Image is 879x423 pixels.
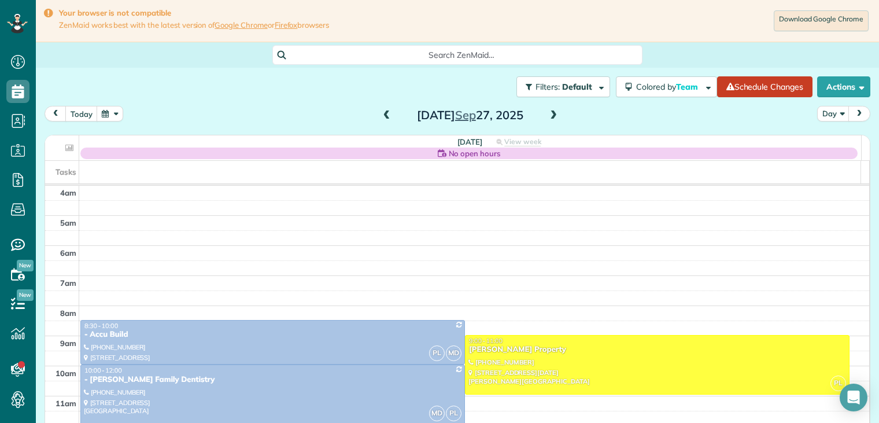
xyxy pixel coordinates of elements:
[17,289,34,301] span: New
[45,106,67,122] button: prev
[56,167,76,176] span: Tasks
[60,188,76,197] span: 4am
[65,106,98,122] button: today
[446,345,461,361] span: MD
[676,82,700,92] span: Team
[17,260,34,271] span: New
[59,8,329,18] strong: Your browser is not compatible
[774,10,869,31] a: Download Google Chrome
[60,218,76,227] span: 5am
[717,76,812,97] a: Schedule Changes
[429,406,445,421] span: MD
[398,109,542,122] h2: [DATE] 27, 2025
[457,137,482,146] span: [DATE]
[468,345,846,355] div: [PERSON_NAME] Property
[84,322,118,330] span: 8:30 - 10:00
[817,106,850,122] button: Day
[535,82,560,92] span: Filters:
[60,248,76,258] span: 6am
[59,20,329,30] span: ZenMaid works best with the latest version of or browsers
[848,106,870,122] button: next
[562,82,593,92] span: Default
[56,399,76,408] span: 11am
[60,339,76,348] span: 9am
[817,76,870,97] button: Actions
[60,278,76,288] span: 7am
[56,369,76,378] span: 10am
[469,337,503,345] span: 9:00 - 11:00
[84,375,461,385] div: - [PERSON_NAME] Family Dentistry
[449,148,501,159] span: No open hours
[84,330,461,340] div: - Accu Build
[511,76,610,97] a: Filters: Default
[840,384,867,411] div: Open Intercom Messenger
[84,366,122,374] span: 10:00 - 12:00
[429,345,445,361] span: PL
[455,108,476,122] span: Sep
[60,308,76,318] span: 8am
[516,76,610,97] button: Filters: Default
[446,406,461,421] span: PL
[636,82,702,92] span: Colored by
[830,376,846,391] span: PL
[215,20,268,30] a: Google Chrome
[616,76,717,97] button: Colored byTeam
[275,20,298,30] a: Firefox
[504,137,541,146] span: View week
